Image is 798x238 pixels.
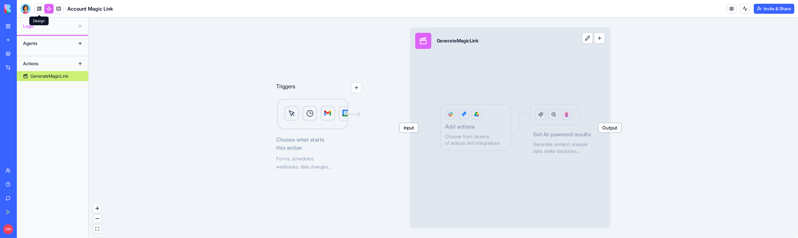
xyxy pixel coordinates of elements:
div: InputGenerateMagicLinkOutputLogicAdd actionsChoose from dozensof actions and integrationsGet AI-p... [410,27,610,228]
a: GenerateMagicLink [17,71,88,81]
div: Agents [20,38,70,48]
span: Logic [23,23,75,29]
img: logo [4,4,43,13]
span: Input [400,123,418,133]
span: Forms, schedules, webhooks, data changes... [276,156,331,170]
span: Account Magic Link [67,5,113,12]
div: GenerateMagicLink [31,73,68,79]
img: Logic [276,98,362,130]
div: Design [29,17,49,25]
div: TriggersLogicChoose what startsthis actionForms, schedules,webhooks, data changes... [276,61,362,171]
button: fit view [93,225,101,233]
button: Invite & Share [754,4,794,14]
p: Triggers [276,82,295,93]
span: Output [598,123,622,133]
div: Actions [20,59,70,69]
span: Choose what starts this action [276,136,362,152]
button: zoom in [93,204,101,213]
span: DN [3,224,13,234]
div: GenerateMagicLink [437,37,479,44]
button: zoom out [93,215,101,223]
